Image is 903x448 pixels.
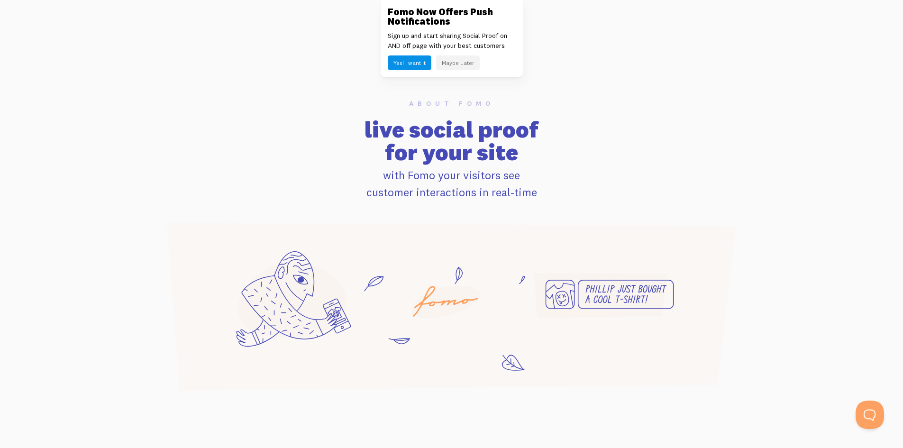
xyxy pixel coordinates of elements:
[436,55,480,70] button: Maybe Later
[154,118,749,164] h2: live social proof for your site
[154,100,749,107] h6: About Fomo
[388,55,431,70] button: Yes! I want it
[388,7,516,26] h3: Fomo Now Offers Push Notifications
[856,401,884,429] iframe: Help Scout Beacon - Open
[154,166,749,201] p: with Fomo your visitors see customer interactions in real-time
[388,31,516,51] p: Sign up and start sharing Social Proof on AND off page with your best customers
